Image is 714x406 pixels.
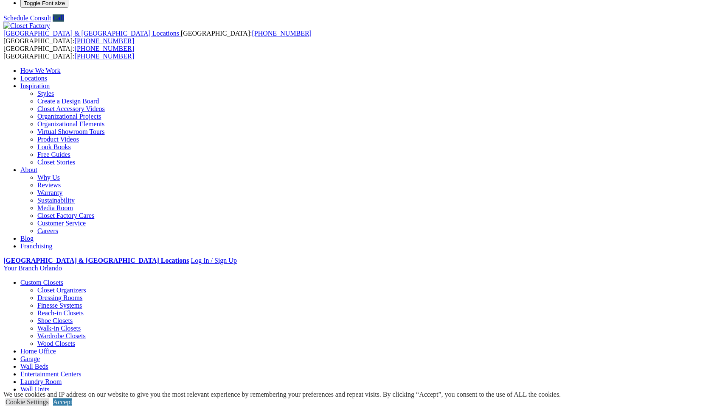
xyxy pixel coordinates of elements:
a: Call [53,14,64,22]
a: How We Work [20,67,61,74]
a: Warranty [37,189,62,196]
img: Closet Factory [3,22,50,30]
a: Shoe Closets [37,317,73,324]
a: Media Room [37,204,73,211]
a: Create a Design Board [37,97,99,105]
a: Wardrobe Closets [37,332,86,339]
a: Schedule Consult [3,14,51,22]
a: Finesse Systems [37,302,82,309]
span: Orlando [39,264,62,272]
a: Walk-in Closets [37,325,81,332]
a: Your Branch Orlando [3,264,62,272]
span: [GEOGRAPHIC_DATA] & [GEOGRAPHIC_DATA] Locations [3,30,179,37]
a: Product Videos [37,136,79,143]
a: Wall Units [20,386,49,393]
a: Franchising [20,242,53,250]
a: Closet Organizers [37,286,86,294]
a: Why Us [37,174,60,181]
a: [GEOGRAPHIC_DATA] & [GEOGRAPHIC_DATA] Locations [3,30,181,37]
a: Blog [20,235,34,242]
div: We use cookies and IP address on our website to give you the most relevant experience by remember... [3,391,561,398]
a: Virtual Showroom Tours [37,128,105,135]
a: Closet Factory Cares [37,212,94,219]
a: Sustainability [37,197,75,204]
a: [PHONE_NUMBER] [75,37,134,44]
a: Wood Closets [37,340,75,347]
span: [GEOGRAPHIC_DATA]: [GEOGRAPHIC_DATA]: [3,45,134,60]
a: Organizational Elements [37,120,104,128]
a: Styles [37,90,54,97]
a: Accept [53,398,72,406]
span: [GEOGRAPHIC_DATA]: [GEOGRAPHIC_DATA]: [3,30,312,44]
a: Entertainment Centers [20,370,82,378]
a: Custom Closets [20,279,63,286]
a: Laundry Room [20,378,62,385]
a: [GEOGRAPHIC_DATA] & [GEOGRAPHIC_DATA] Locations [3,257,189,264]
a: [PHONE_NUMBER] [75,53,134,60]
a: About [20,166,37,173]
a: Reach-in Closets [37,309,84,317]
a: Inspiration [20,82,50,89]
a: Customer Service [37,220,86,227]
a: Reviews [37,181,61,189]
a: Look Books [37,143,71,150]
a: Cookie Settings [6,398,49,406]
a: Careers [37,227,58,234]
a: Dressing Rooms [37,294,82,301]
a: Locations [20,75,47,82]
a: [PHONE_NUMBER] [252,30,311,37]
a: Log In / Sign Up [191,257,236,264]
a: Closet Stories [37,159,75,166]
a: Wall Beds [20,363,48,370]
a: [PHONE_NUMBER] [75,45,134,52]
a: Home Office [20,348,56,355]
a: Garage [20,355,40,362]
span: Your Branch [3,264,38,272]
a: Closet Accessory Videos [37,105,105,112]
a: Organizational Projects [37,113,101,120]
a: Free Guides [37,151,70,158]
